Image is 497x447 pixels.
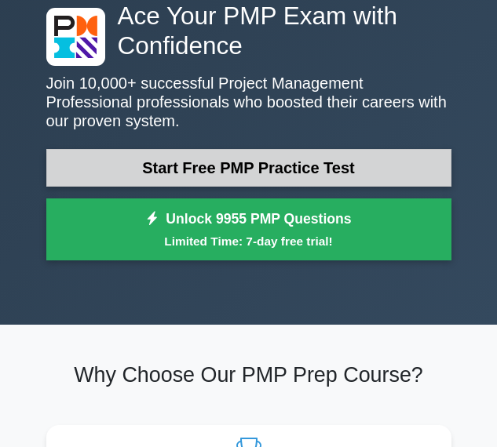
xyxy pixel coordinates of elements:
[46,2,451,61] h1: Ace Your PMP Exam with Confidence
[46,149,451,187] a: Start Free PMP Practice Test
[46,362,451,387] h2: Why Choose Our PMP Prep Course?
[46,74,451,130] p: Join 10,000+ successful Project Management Professional professionals who boosted their careers w...
[46,198,451,261] a: Unlock 9955 PMP QuestionsLimited Time: 7-day free trial!
[66,232,432,250] small: Limited Time: 7-day free trial!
